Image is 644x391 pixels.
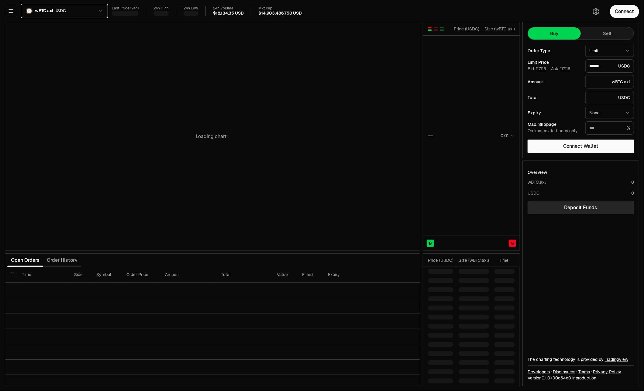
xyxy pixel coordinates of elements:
[528,201,634,214] a: Deposit Funds
[272,267,297,283] th: Value
[433,26,438,31] button: Show Sell Orders Only
[631,179,634,185] div: 0
[528,356,634,362] div: The charting technology is provided by
[439,26,444,31] button: Show Buy Orders Only
[213,11,243,16] div: $18,134.35 USD
[484,26,515,32] div: Size ( wBTC.axl )
[499,132,515,139] button: 0.01
[258,11,302,16] div: $14,903,486,750 USD
[184,6,198,11] div: 24h Low
[593,369,621,375] a: Privacy Policy
[511,240,514,246] span: S
[528,369,550,375] a: Developers
[528,375,634,381] div: Version 0.1.0 + in production
[535,66,547,71] button: 117116
[43,254,81,266] button: Order History
[323,267,374,283] th: Expiry
[560,66,571,71] button: 117116
[528,49,580,53] div: Order Type
[528,111,580,115] div: Expiry
[17,267,69,283] th: Time
[153,6,169,11] div: 24h High
[585,107,634,119] button: None
[528,60,580,64] div: Limit Price
[585,121,634,135] div: %
[297,267,323,283] th: Filled
[528,122,580,126] div: Max. Slippage
[553,369,575,375] a: Disclosures
[213,6,243,11] div: 24h Volume
[551,66,571,72] span: Ask
[122,267,160,283] th: Order Price
[112,6,139,11] div: Last Price (24h)
[610,5,639,18] button: Connect
[605,357,628,362] a: TradingView
[428,131,433,140] div: —
[10,272,15,277] button: Select all
[26,8,32,14] img: wBTC.axl Logo
[459,257,489,263] div: Size ( wBTC.axl )
[429,240,432,246] span: B
[528,27,581,40] button: Buy
[35,8,53,14] span: wBTC.axl
[7,254,43,266] button: Open Orders
[528,95,580,100] div: Total
[91,267,122,283] th: Symbol
[54,8,66,14] span: USDC
[585,91,634,104] div: USDC
[578,369,590,375] a: Terms
[581,27,634,40] button: Sell
[452,26,479,32] div: Price ( USDC )
[160,267,216,283] th: Amount
[494,257,508,263] div: Time
[528,190,539,196] div: USDC
[631,190,634,196] div: 0
[428,257,453,263] div: Price ( USDC )
[528,128,580,134] div: On immediate trades only
[585,45,634,57] button: Limit
[196,133,229,140] p: Loading chart...
[258,6,302,11] div: Mkt cap
[585,59,634,73] div: USDC
[528,169,547,175] div: Overview
[528,140,634,153] button: Connect Wallet
[553,375,571,381] span: 90d64e0a1ffc4a47e39bc5baddb21423c64c2cb0
[528,66,550,72] span: Bid -
[528,80,580,84] div: Amount
[216,267,272,283] th: Total
[528,179,546,185] div: wBTC.axl
[427,26,432,31] button: Show Buy and Sell Orders
[69,267,91,283] th: Side
[585,75,634,88] div: wBTC.axl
